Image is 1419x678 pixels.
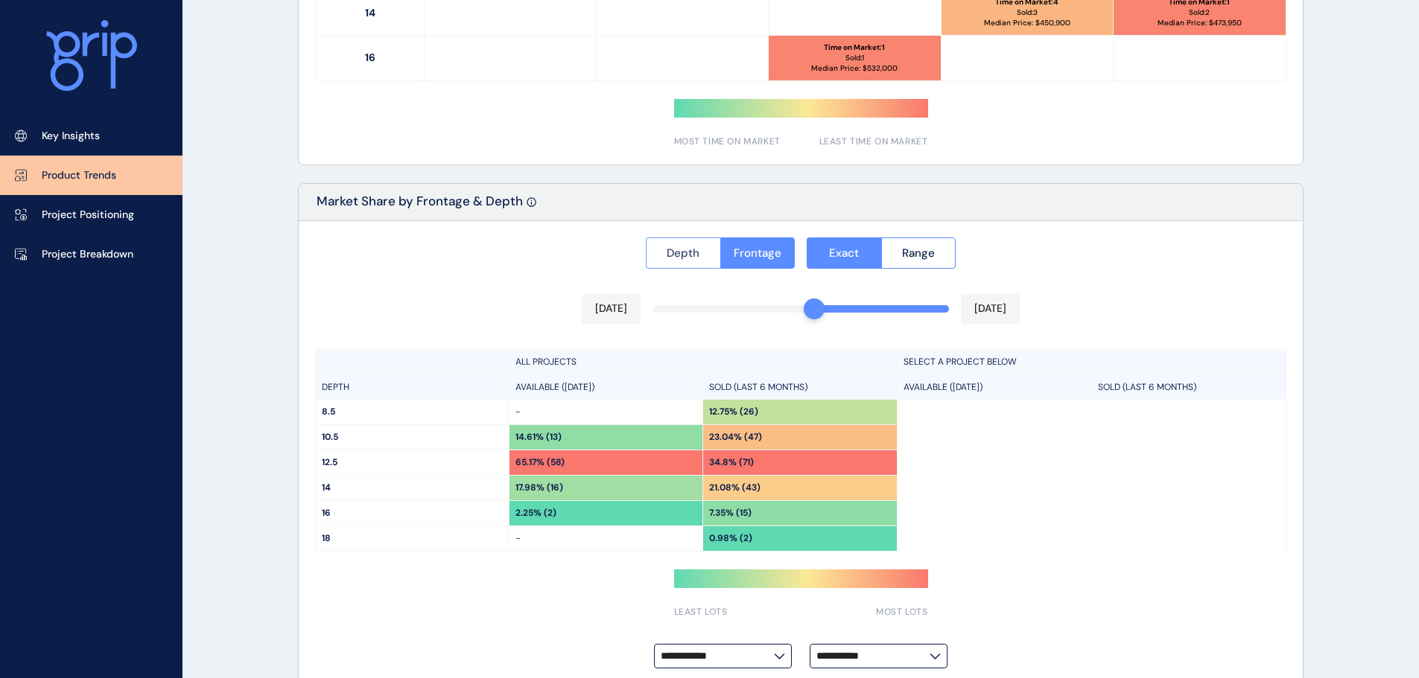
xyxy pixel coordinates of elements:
[322,381,349,394] p: DEPTH
[1098,381,1196,394] p: SOLD (LAST 6 MONTHS)
[829,246,859,260] span: Exact
[709,532,752,545] p: 0.98% (2)
[881,237,956,269] button: Range
[42,168,116,183] p: Product Trends
[819,135,928,148] span: LEAST TIME ON MARKET
[709,507,752,519] p: 7.35% (15)
[709,456,754,469] p: 34.8% (71)
[667,246,699,260] span: Depth
[902,246,935,260] span: Range
[876,606,927,618] span: MOST LOTS
[1189,7,1210,18] p: Sold: 2
[42,129,100,144] p: Key Insights
[984,18,1070,28] p: Median Price: $ 450,900
[317,193,523,220] p: Market Share by Frontage & Depth
[322,431,503,444] p: 10.5
[322,406,503,418] p: 8.5
[515,532,696,545] p: -
[674,606,728,618] span: LEAST LOTS
[709,482,761,494] p: 21.08% (43)
[904,356,1017,368] p: SELECT A PROJECT BELOW
[646,237,720,269] button: Depth
[720,237,796,269] button: Frontage
[1017,7,1038,18] p: Sold: 3
[515,431,562,444] p: 14.61% (13)
[322,482,503,494] p: 14
[709,381,807,394] p: SOLD (LAST 6 MONTHS)
[807,237,881,269] button: Exact
[595,301,627,316] p: [DATE]
[811,63,898,74] p: Median Price: $ 532,000
[515,507,556,519] p: 2.25% (2)
[1158,18,1242,28] p: Median Price: $ 473,950
[42,247,133,262] p: Project Breakdown
[709,431,762,444] p: 23.04% (47)
[515,381,594,394] p: AVAILABLE ([DATE])
[515,482,563,494] p: 17.98% (16)
[904,381,982,394] p: AVAILABLE ([DATE])
[322,507,503,519] p: 16
[42,208,134,223] p: Project Positioning
[322,456,503,469] p: 12.5
[316,36,425,80] p: 16
[824,42,885,53] p: Time on Market : 1
[674,135,781,148] span: MOST TIME ON MARKET
[515,406,696,418] p: -
[709,406,758,418] p: 12.75% (26)
[515,356,577,368] p: ALL PROJECTS
[974,301,1006,316] p: [DATE]
[734,246,781,260] span: Frontage
[845,53,864,63] p: Sold: 1
[515,456,565,469] p: 65.17% (58)
[322,532,503,545] p: 18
